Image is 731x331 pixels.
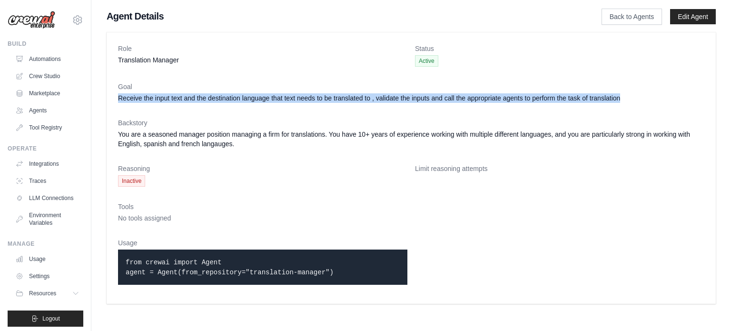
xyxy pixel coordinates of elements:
h1: Agent Details [107,10,571,23]
a: LLM Connections [11,191,83,206]
a: Settings [11,269,83,284]
iframe: Chat Widget [683,285,731,331]
a: Agents [11,103,83,118]
dd: You are a seasoned manager position managing a firm for translations. You have 10+ years of exper... [118,130,704,149]
dd: Receive the input text and the destination language that text needs to be translated to , validat... [118,93,704,103]
span: Inactive [118,175,145,187]
span: Logout [42,315,60,322]
dt: Role [118,44,407,53]
a: Automations [11,51,83,67]
a: Usage [11,251,83,267]
a: Crew Studio [11,69,83,84]
code: from crewai import Agent agent = Agent(from_repository="translation-manager") [126,259,334,276]
a: Integrations [11,156,83,171]
a: Edit Agent [670,9,716,24]
a: Environment Variables [11,208,83,231]
img: Logo [8,11,55,29]
dt: Backstory [118,118,704,128]
a: Marketplace [11,86,83,101]
dt: Reasoning [118,164,407,173]
span: Active [415,55,438,67]
a: Back to Agents [602,9,662,25]
dt: Limit reasoning attempts [415,164,704,173]
div: Operate [8,145,83,152]
dt: Tools [118,202,704,211]
dt: Usage [118,238,407,248]
span: Resources [29,290,56,297]
dt: Status [415,44,704,53]
div: Build [8,40,83,48]
a: Traces [11,173,83,189]
div: Manage [8,240,83,248]
button: Logout [8,311,83,327]
a: Tool Registry [11,120,83,135]
dt: Goal [118,82,704,91]
span: No tools assigned [118,214,171,222]
button: Resources [11,286,83,301]
dd: Translation Manager [118,55,407,65]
